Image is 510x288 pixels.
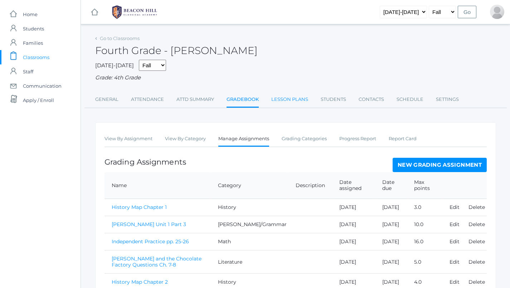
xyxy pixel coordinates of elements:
td: [DATE] [332,233,375,250]
td: History [211,199,288,216]
a: Edit [450,204,460,210]
span: Students [23,21,44,36]
img: 1_BHCALogos-05.png [108,3,161,21]
a: Delete [468,259,485,265]
a: Delete [468,204,485,210]
a: History Map Chapter 2 [112,279,168,285]
a: New Grading Assignment [393,158,487,172]
h2: Fourth Grade - [PERSON_NAME] [95,45,258,56]
th: Max points [407,172,442,199]
a: Edit [450,238,460,245]
a: Progress Report [339,132,376,146]
a: Contacts [359,92,384,107]
span: Classrooms [23,50,49,64]
span: Home [23,7,38,21]
a: History Map Chapter 1 [112,204,167,210]
td: 10.0 [407,216,442,233]
th: Date due [375,172,407,199]
a: Grading Categories [282,132,327,146]
td: 3.0 [407,199,442,216]
td: [DATE] [375,199,407,216]
td: [DATE] [332,216,375,233]
td: Math [211,233,288,250]
td: [DATE] [375,233,407,250]
span: Apply / Enroll [23,93,54,107]
a: View By Category [165,132,206,146]
td: 5.0 [407,250,442,274]
a: Attendance [131,92,164,107]
a: Gradebook [227,92,259,108]
span: [DATE]-[DATE] [95,62,134,69]
h1: Grading Assignments [105,158,186,166]
a: Edit [450,259,460,265]
a: Schedule [397,92,423,107]
a: [PERSON_NAME] Unit 1 Part 3 [112,221,186,228]
a: Manage Assignments [218,132,269,147]
span: Families [23,36,43,50]
td: [DATE] [375,216,407,233]
td: [DATE] [332,250,375,274]
th: Category [211,172,288,199]
a: Settings [436,92,459,107]
td: [DATE] [375,250,407,274]
td: 16.0 [407,233,442,250]
td: Literature [211,250,288,274]
td: [PERSON_NAME]/Grammar [211,216,288,233]
td: [DATE] [332,199,375,216]
div: Lydia Chaffin [490,5,504,19]
a: Delete [468,238,485,245]
input: Go [458,6,476,18]
a: Go to Classrooms [100,35,140,41]
th: Description [288,172,332,199]
a: Lesson Plans [271,92,308,107]
span: Communication [23,79,62,93]
a: Edit [450,279,460,285]
a: [PERSON_NAME] and the Chocolate Factory Questions Ch. 7-8 [112,255,201,268]
th: Name [105,172,211,199]
a: Delete [468,279,485,285]
a: Students [321,92,346,107]
a: Attd Summary [176,92,214,107]
a: Report Card [389,132,417,146]
a: View By Assignment [105,132,152,146]
div: Grade: 4th Grade [95,74,496,82]
a: Edit [450,221,460,228]
a: Independent Practice pp. 25-26 [112,238,189,245]
a: General [95,92,118,107]
a: Delete [468,221,485,228]
th: Date assigned [332,172,375,199]
span: Staff [23,64,33,79]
